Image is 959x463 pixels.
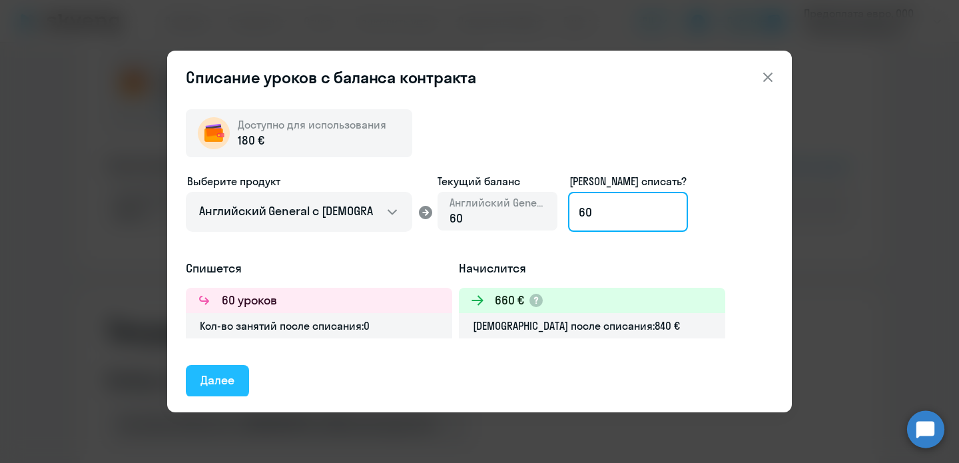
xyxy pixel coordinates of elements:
[222,292,277,309] h3: 60 уроков
[459,313,725,338] div: [DEMOGRAPHIC_DATA] после списания: 840 €
[186,365,249,397] button: Далее
[459,260,725,277] h5: Начислится
[450,195,545,210] span: Английский General
[167,67,792,88] header: Списание уроков с баланса контракта
[569,175,687,188] span: [PERSON_NAME] списать?
[450,211,463,226] span: 60
[200,372,234,389] div: Далее
[238,132,264,149] span: 180 €
[495,292,524,309] h3: 660 €
[198,117,230,149] img: wallet-circle.png
[238,118,386,131] span: Доступно для использования
[438,173,557,189] span: Текущий баланс
[186,260,452,277] h5: Спишется
[186,313,452,338] div: Кол-во занятий после списания: 0
[187,175,280,188] span: Выберите продукт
